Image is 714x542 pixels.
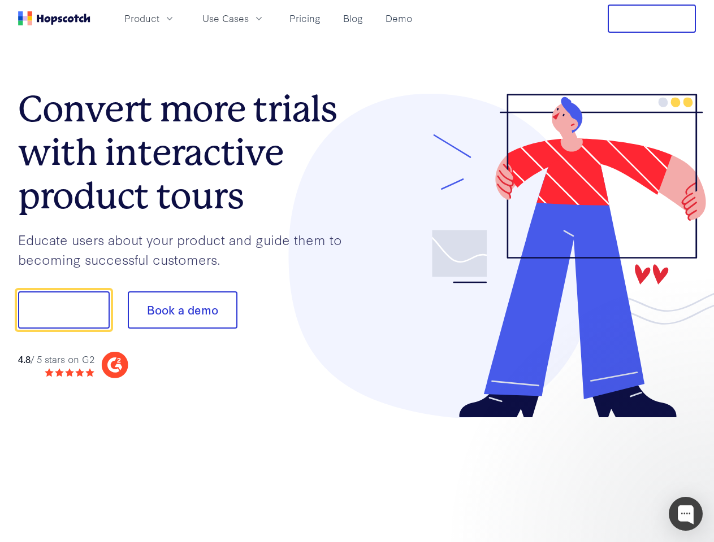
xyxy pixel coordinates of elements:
button: Show me! [18,291,110,329]
strong: 4.8 [18,352,31,365]
div: / 5 stars on G2 [18,352,94,366]
a: Blog [339,9,367,28]
a: Pricing [285,9,325,28]
p: Educate users about your product and guide them to becoming successful customers. [18,230,357,269]
button: Free Trial [608,5,696,33]
span: Product [124,11,159,25]
a: Demo [381,9,417,28]
button: Book a demo [128,291,237,329]
a: Home [18,11,90,25]
h1: Convert more trials with interactive product tours [18,88,357,217]
button: Product [118,9,182,28]
span: Use Cases [202,11,249,25]
button: Use Cases [196,9,271,28]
